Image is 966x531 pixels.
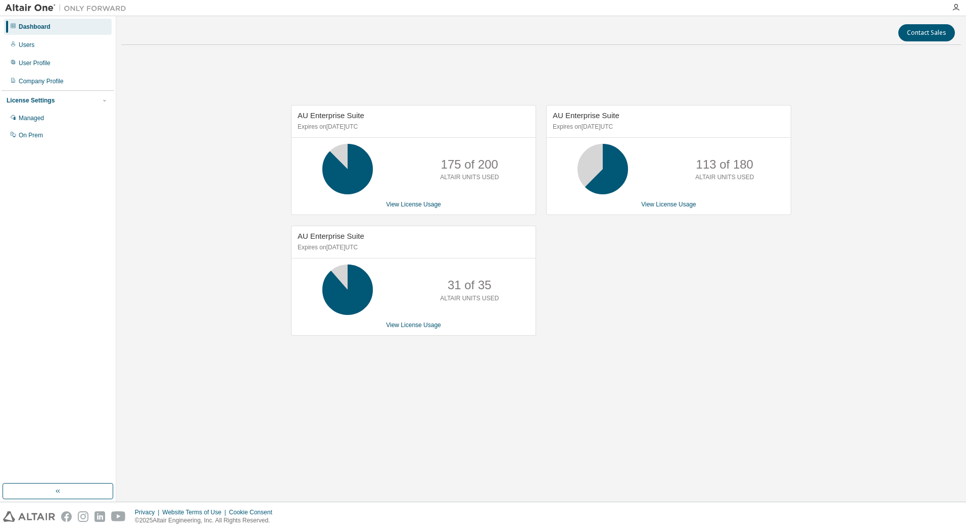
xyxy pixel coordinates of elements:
[553,123,782,131] p: Expires on [DATE] UTC
[19,23,51,31] div: Dashboard
[19,59,51,67] div: User Profile
[298,123,527,131] p: Expires on [DATE] UTC
[94,511,105,522] img: linkedin.svg
[298,243,527,252] p: Expires on [DATE] UTC
[298,232,364,240] span: AU Enterprise Suite
[229,508,278,516] div: Cookie Consent
[61,511,72,522] img: facebook.svg
[696,156,753,173] p: 113 of 180
[19,114,44,122] div: Managed
[440,173,499,182] p: ALTAIR UNITS USED
[7,96,55,104] div: License Settings
[135,508,162,516] div: Privacy
[440,294,499,303] p: ALTAIR UNITS USED
[135,516,278,525] p: © 2025 Altair Engineering, Inc. All Rights Reserved.
[19,41,34,49] div: Users
[19,77,64,85] div: Company Profile
[386,322,441,329] a: View License Usage
[298,111,364,120] span: AU Enterprise Suite
[5,3,131,13] img: Altair One
[111,511,126,522] img: youtube.svg
[898,24,955,41] button: Contact Sales
[695,173,754,182] p: ALTAIR UNITS USED
[448,277,492,294] p: 31 of 35
[441,156,498,173] p: 175 of 200
[78,511,88,522] img: instagram.svg
[386,201,441,208] a: View License Usage
[553,111,619,120] span: AU Enterprise Suite
[162,508,229,516] div: Website Terms of Use
[641,201,696,208] a: View License Usage
[3,511,55,522] img: altair_logo.svg
[19,131,43,139] div: On Prem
